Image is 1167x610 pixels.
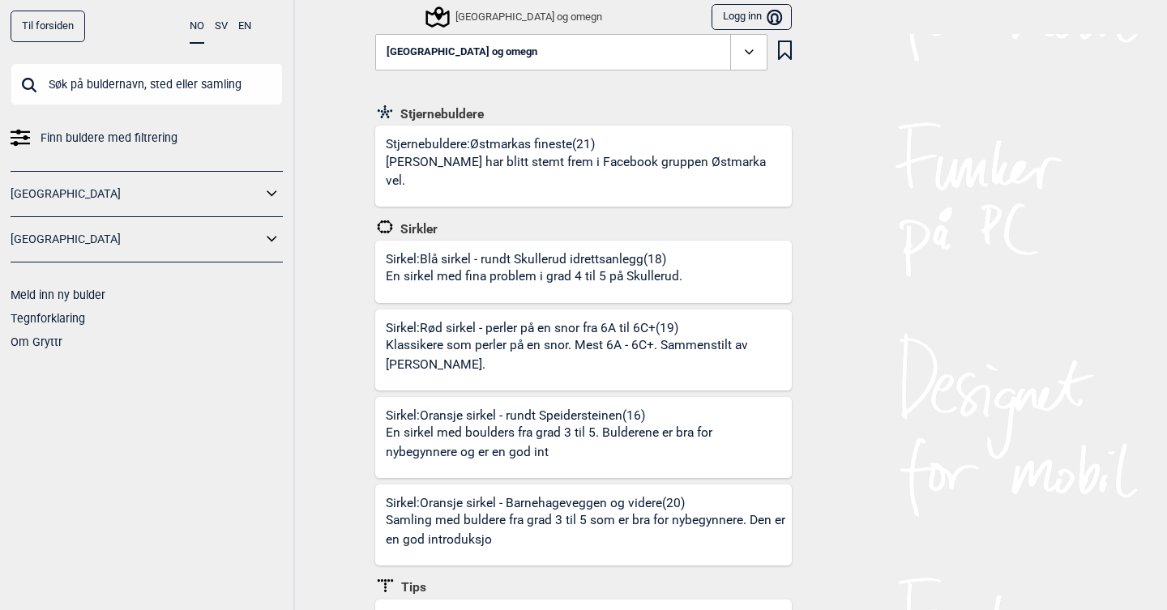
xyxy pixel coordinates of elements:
a: Finn buldere med filtrering [11,126,283,150]
p: [PERSON_NAME] har blitt stemt frem i Facebook gruppen Østmarka vel. [386,153,787,191]
span: Sirkler [395,221,438,237]
p: Klassikere som perler på en snor. Mest 6A - 6C+. Sammenstilt av [PERSON_NAME]. [386,336,787,374]
a: Sirkel:Oransje sirkel - Barnehageveggen og videre(20)Samling med buldere fra grad 3 til 5 som er ... [375,484,792,565]
span: [GEOGRAPHIC_DATA] og omegn [387,46,537,58]
button: EN [238,11,251,42]
div: [GEOGRAPHIC_DATA] og omegn [428,7,602,27]
button: Logg inn [712,4,792,31]
div: Sirkel: Oransje sirkel - rundt Speidersteinen (16) [386,407,792,478]
a: Sirkel:Blå sirkel - rundt Skullerud idrettsanlegg(18)En sirkel med fina problem i grad 4 til 5 på... [375,241,792,303]
a: Tegnforklaring [11,312,85,325]
a: Stjernebuldere:Østmarkas fineste(21)[PERSON_NAME] har blitt stemt frem i Facebook gruppen Østmark... [375,126,792,207]
span: Stjernebuldere [395,106,484,122]
span: Finn buldere med filtrering [41,126,177,150]
a: [GEOGRAPHIC_DATA] [11,228,262,251]
div: Sirkel: Rød sirkel - perler på en snor fra 6A til 6C+ (19) [386,320,792,390]
p: Samling med buldere fra grad 3 til 5 som er bra for nybegynnere. Den er en god introduksjo [386,511,787,549]
button: [GEOGRAPHIC_DATA] og omegn [375,34,767,71]
p: En sirkel med fina problem i grad 4 til 5 på Skullerud. [386,267,682,286]
a: [GEOGRAPHIC_DATA] [11,182,262,206]
p: En sirkel med boulders fra grad 3 til 5. Bulderene er bra for nybegynnere og er en god int [386,424,787,462]
div: Sirkel: Blå sirkel - rundt Skullerud idrettsanlegg (18) [386,251,688,303]
span: Tips [395,579,426,595]
a: Om Gryttr [11,335,62,348]
a: Sirkel:Rød sirkel - perler på en snor fra 6A til 6C+(19)Klassikere som perler på en snor. Mest 6A... [375,309,792,390]
button: NO [190,11,204,44]
a: Til forsiden [11,11,85,42]
input: Søk på buldernavn, sted eller samling [11,63,283,105]
div: Stjernebuldere: Østmarkas fineste (21) [386,136,792,207]
a: Meld inn ny bulder [11,288,105,301]
a: Sirkel:Oransje sirkel - rundt Speidersteinen(16)En sirkel med boulders fra grad 3 til 5. Bulderen... [375,397,792,478]
button: SV [215,11,228,42]
div: Sirkel: Oransje sirkel - Barnehageveggen og videre (20) [386,495,792,565]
